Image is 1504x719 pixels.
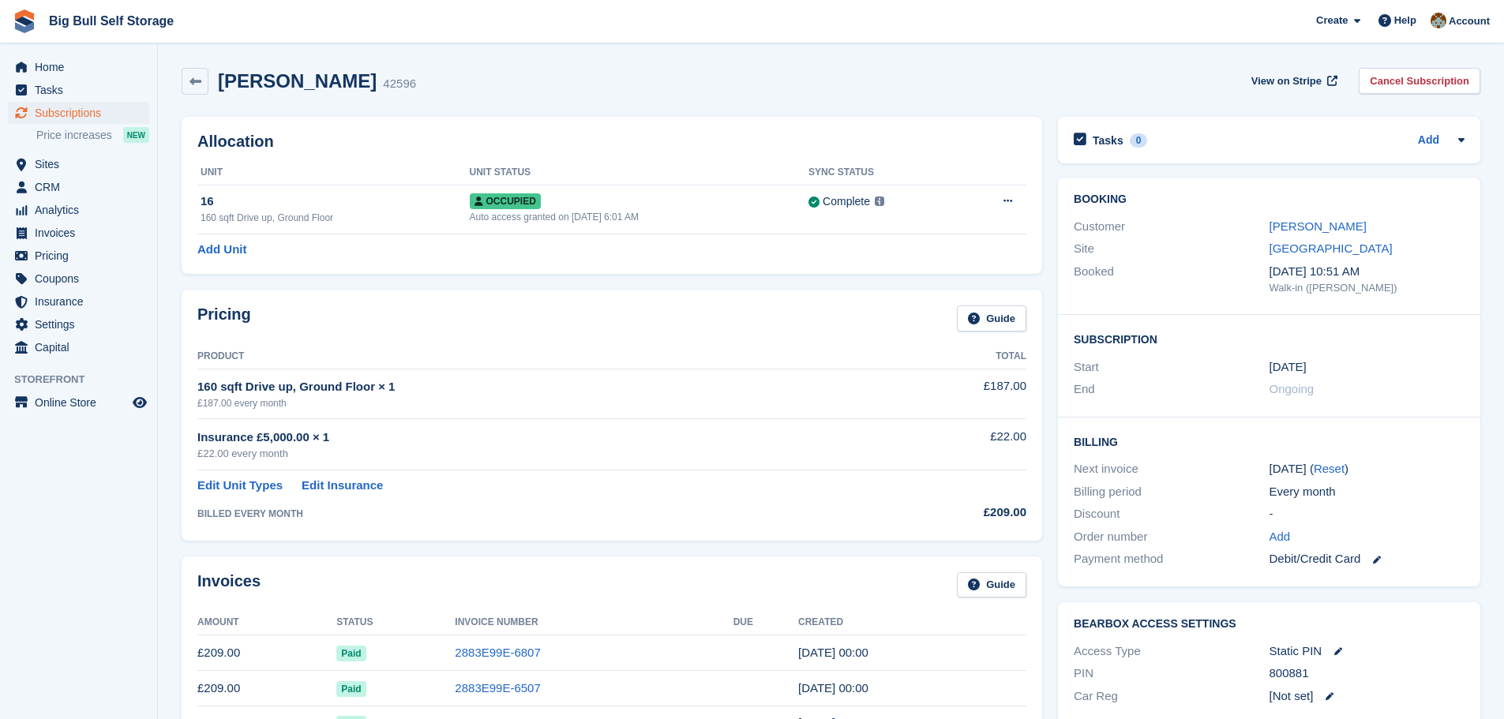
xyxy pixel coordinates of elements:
div: 160 sqft Drive up, Ground Floor × 1 [197,378,879,396]
th: Product [197,344,879,369]
div: [Not set] [1270,687,1465,706]
div: Booked [1074,263,1269,296]
span: CRM [35,176,129,198]
div: Insurance £5,000.00 × 1 [197,429,879,447]
div: Billing period [1074,483,1269,501]
span: Settings [35,313,129,335]
a: menu [8,290,149,313]
div: Auto access granted on [DATE] 6:01 AM [470,210,809,224]
a: Price increases NEW [36,126,149,144]
h2: Pricing [197,305,251,331]
span: Paid [336,681,366,697]
div: Payment method [1074,550,1269,568]
h2: Billing [1074,433,1465,449]
td: £22.00 [879,419,1026,470]
img: stora-icon-8386f47178a22dfd0bd8f6a31ec36ba5ce8667c1dd55bd0f319d3a0aa187defe.svg [13,9,36,33]
th: Sync Status [808,160,960,185]
span: Pricing [35,245,129,267]
div: PIN [1074,665,1269,683]
th: Due [733,610,798,635]
img: Mike Llewellen Palmer [1431,13,1446,28]
time: 2025-07-09 23:00:28 UTC [798,681,868,695]
a: Add [1270,528,1291,546]
span: Invoices [35,222,129,244]
span: Ongoing [1270,382,1315,395]
time: 2024-06-09 23:00:00 UTC [1270,358,1307,376]
div: End [1074,380,1269,399]
span: Tasks [35,79,129,101]
a: menu [8,176,149,198]
div: [DATE] 10:51 AM [1270,263,1465,281]
div: 160 sqft Drive up, Ground Floor [201,211,470,225]
td: £209.00 [197,635,336,671]
div: Order number [1074,528,1269,546]
a: Add Unit [197,241,246,259]
a: menu [8,102,149,124]
a: menu [8,222,149,244]
h2: BearBox Access Settings [1074,618,1465,631]
a: menu [8,245,149,267]
a: Edit Insurance [302,477,383,495]
th: Created [798,610,1026,635]
span: Coupons [35,268,129,290]
th: Unit [197,160,470,185]
span: Paid [336,646,366,661]
span: Help [1394,13,1416,28]
span: Analytics [35,199,129,221]
a: Reset [1314,462,1345,475]
div: 16 [201,193,470,211]
div: BILLED EVERY MONTH [197,507,879,521]
th: Status [336,610,455,635]
span: Price increases [36,128,112,143]
span: Capital [35,336,129,358]
a: [GEOGRAPHIC_DATA] [1270,242,1393,255]
a: Cancel Subscription [1359,68,1480,94]
div: Customer [1074,218,1269,236]
div: 800881 [1270,665,1465,683]
a: Add [1418,132,1439,150]
a: Guide [957,305,1026,331]
img: icon-info-grey-7440780725fd019a000dd9b08b2336e03edf1995a4989e88bcd33f0948082b44.svg [875,197,884,206]
div: Discount [1074,505,1269,523]
div: Debit/Credit Card [1270,550,1465,568]
h2: Allocation [197,133,1026,151]
td: £209.00 [197,671,336,706]
span: Account [1449,13,1490,29]
span: Home [35,56,129,78]
a: 2883E99E-6507 [455,681,540,695]
a: menu [8,336,149,358]
a: View on Stripe [1245,68,1341,94]
div: NEW [123,127,149,143]
div: Start [1074,358,1269,376]
span: Occupied [470,193,541,209]
div: Complete [823,193,870,210]
a: menu [8,268,149,290]
a: Edit Unit Types [197,477,283,495]
h2: Booking [1074,193,1465,206]
a: Guide [957,572,1026,598]
a: menu [8,199,149,221]
td: £187.00 [879,369,1026,418]
time: 2025-08-09 23:00:44 UTC [798,646,868,659]
a: menu [8,313,149,335]
div: 42596 [383,75,416,93]
div: Walk-in ([PERSON_NAME]) [1270,280,1465,296]
div: [DATE] ( ) [1270,460,1465,478]
div: Access Type [1074,642,1269,661]
span: Sites [35,153,129,175]
th: Total [879,344,1026,369]
div: Next invoice [1074,460,1269,478]
div: Car Reg [1074,687,1269,706]
h2: [PERSON_NAME] [218,70,377,92]
a: menu [8,79,149,101]
h2: Tasks [1093,133,1123,148]
a: menu [8,56,149,78]
div: £22.00 every month [197,446,879,462]
div: £187.00 every month [197,396,879,410]
a: [PERSON_NAME] [1270,219,1367,233]
a: menu [8,153,149,175]
span: Storefront [14,372,157,388]
div: - [1270,505,1465,523]
th: Unit Status [470,160,809,185]
h2: Subscription [1074,331,1465,346]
